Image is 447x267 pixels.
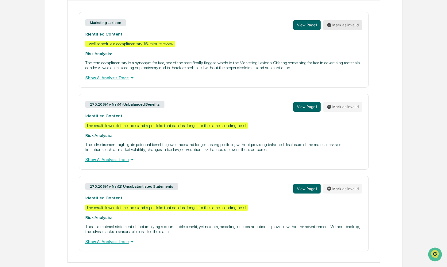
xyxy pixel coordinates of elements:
[427,247,444,263] iframe: Open customer support
[85,51,112,56] strong: Risk Analysis:
[6,13,112,23] p: How can we help?
[85,113,123,118] strong: Identified Content:
[293,184,321,194] button: View Page1
[323,102,362,112] button: Mark as invalid
[104,49,112,56] button: Start new chat
[4,75,42,86] a: 🖐️Preclearance
[85,32,123,36] strong: Identified Content:
[21,53,78,58] div: We're available if you need us!
[85,205,248,211] div: The result: lower lifetime taxes and a portfolio that can last longer for the same spending need.
[42,75,79,86] a: 🗄️Attestations
[323,20,362,30] button: Mark as invalid
[85,195,123,200] strong: Identified Content:
[6,89,11,94] div: 🔎
[85,133,112,138] strong: Risk Analysis:
[85,238,363,245] div: Show AI Analysis Trace
[293,102,321,112] button: View Page1
[12,77,40,83] span: Preclearance
[61,104,74,108] span: Pylon
[323,184,362,194] button: Mark as invalid
[44,78,49,83] div: 🗄️
[85,142,363,152] p: The advertisement highlights potential benefits (lower taxes and longer-lasting portfolio) withou...
[85,215,112,220] strong: Risk Analysis:
[6,47,17,58] img: 1746055101610-c473b297-6a78-478c-a979-82029cc54cd1
[85,224,363,234] p: This is a material statement of fact implying a quantifiable benefit, yet no data, modeling, or s...
[293,20,321,30] button: View Page1
[85,74,363,81] div: Show AI Analysis Trace
[85,122,248,129] div: The result: lower lifetime taxes and a portfolio that can last longer for the same spending need.
[21,47,101,53] div: Start new chat
[12,89,39,95] span: Data Lookup
[85,183,178,190] div: 275.206(4)-1(a)(2) Unsubstantiated Statements
[85,60,363,70] p: The term complimentary is a synonym for free, one of the specifically flagged words in the Market...
[43,103,74,108] a: Powered byPylon
[85,156,363,163] div: Show AI Analysis Trace
[6,78,11,83] div: 🖐️
[85,41,175,47] div: ...well schedule a complimentary 15-minute review.
[85,101,164,108] div: 275.206(4)-1(a)(4) Unbalanced Benefits
[4,86,41,97] a: 🔎Data Lookup
[51,77,76,83] span: Attestations
[85,19,126,26] div: Marketing Lexicon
